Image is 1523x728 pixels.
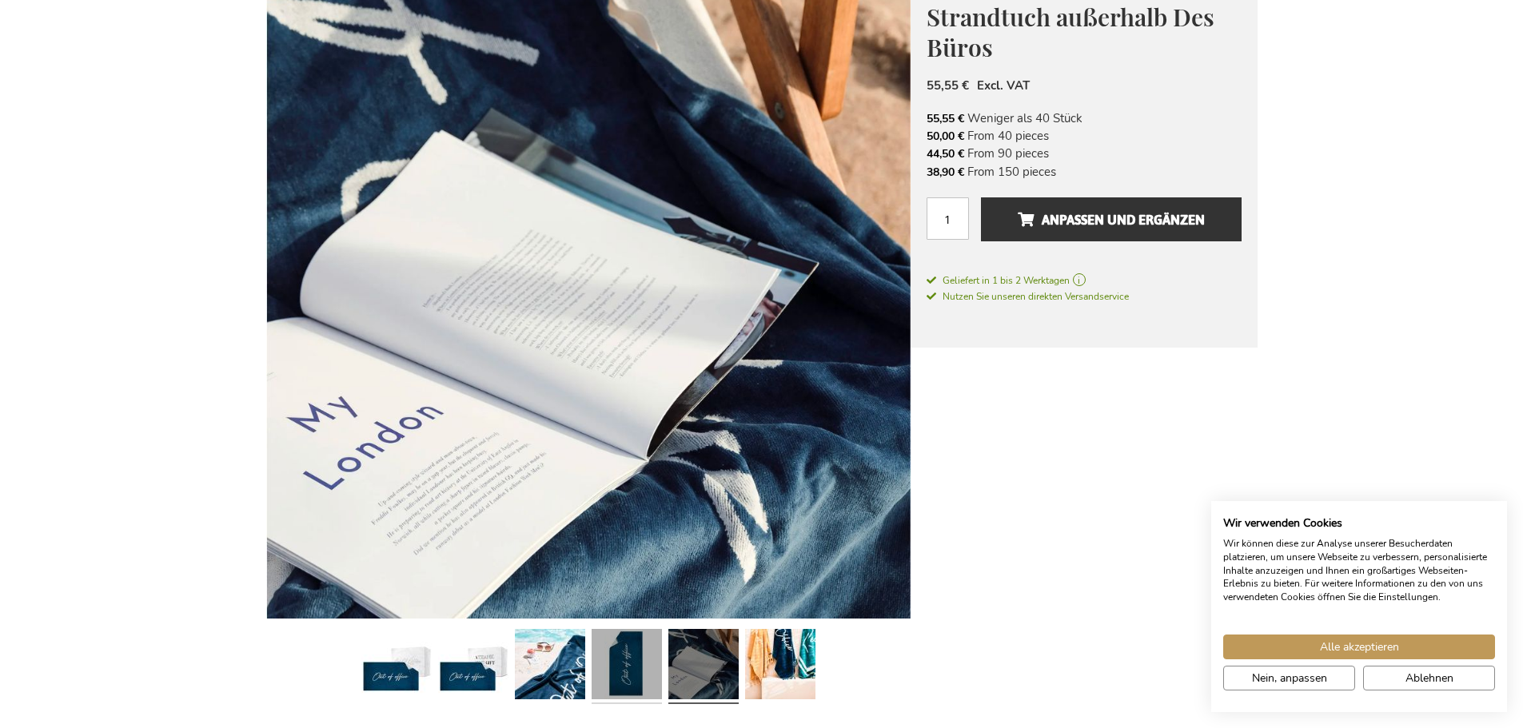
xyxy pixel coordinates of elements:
span: Excl. VAT [977,78,1030,93]
span: 44,50 € [927,146,964,161]
input: Menge [927,197,969,240]
span: 55,55 € [927,78,969,93]
li: From 40 pieces [927,127,1242,145]
a: Out Of Office Beach Towel [438,623,508,710]
a: Geliefert in 1 bis 2 Werktagen [927,273,1242,288]
span: Ablehnen [1405,670,1453,686]
span: Nein, anpassen [1252,670,1327,686]
button: Akzeptieren Sie alle cookies [1223,635,1495,659]
a: Out Of Office Beach Towel [361,623,432,710]
span: Nutzen Sie unseren direkten Versandservice [927,290,1129,303]
a: Out Of Office Beach Towel [515,623,585,710]
h2: Wir verwenden Cookies [1223,516,1495,531]
span: Strandtuch außerhalb Des Büros [927,1,1214,64]
p: Wir können diese zur Analyse unserer Besucherdaten platzieren, um unsere Webseite zu verbessern, ... [1223,537,1495,604]
a: Out Of Office Beach Towel [745,623,815,710]
span: Alle akzeptieren [1320,638,1399,655]
li: Weniger als 40 Stück [927,109,1242,127]
span: 55,55 € [927,111,964,126]
span: 50,00 € [927,129,964,144]
li: From 90 pieces [927,145,1242,162]
li: From 150 pieces [927,163,1242,181]
span: Anpassen und ergänzen [1018,207,1205,233]
button: cookie Einstellungen anpassen [1223,666,1355,690]
a: Out Of Office Beach Towel [668,623,739,710]
a: Nutzen Sie unseren direkten Versandservice [927,288,1129,304]
button: Anpassen und ergänzen [981,197,1241,241]
button: Alle verweigern cookies [1363,666,1495,690]
a: Out Of Office Beach Towel [592,623,662,710]
span: 38,90 € [927,165,964,180]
